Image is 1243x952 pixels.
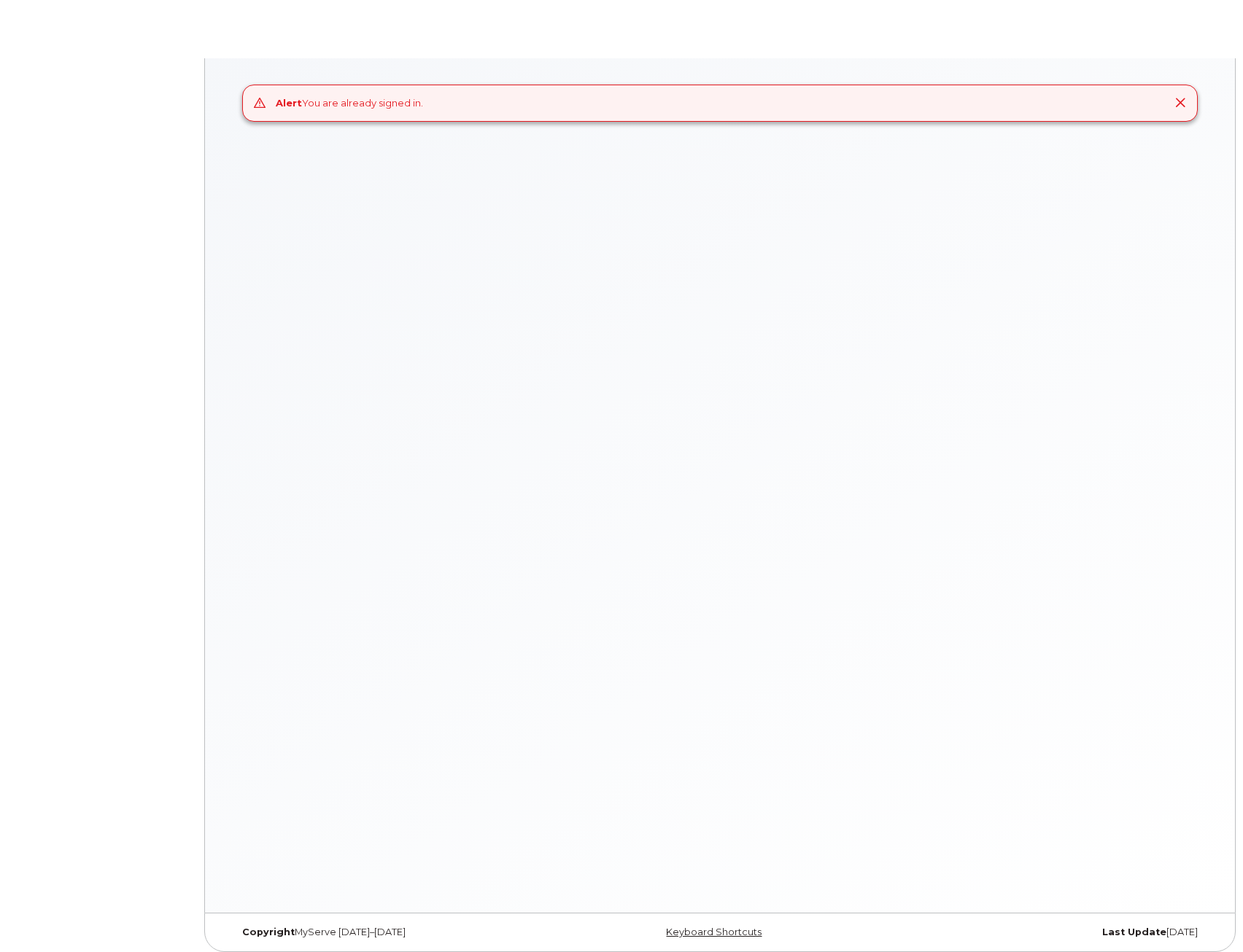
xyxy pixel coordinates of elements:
[276,97,302,109] strong: Alert
[883,926,1209,938] div: [DATE]
[276,96,423,110] div: You are already signed in.
[666,926,762,937] a: Keyboard Shortcuts
[231,926,557,938] div: MyServe [DATE]–[DATE]
[1102,926,1166,937] strong: Last Update
[242,926,295,937] strong: Copyright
